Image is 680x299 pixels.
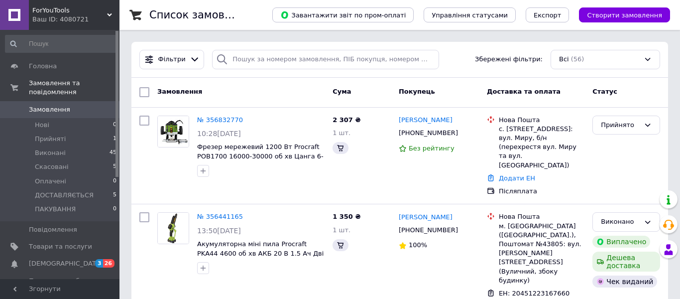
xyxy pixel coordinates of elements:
[571,55,584,63] span: (56)
[35,191,94,200] span: ДОСТАВЛЯЄТЬСЯ
[157,88,202,95] span: Замовлення
[113,177,116,186] span: 0
[569,11,670,18] a: Створити замовлення
[487,88,561,95] span: Доставка та оплата
[333,213,360,220] span: 1 350 ₴
[409,241,427,249] span: 100%
[157,212,189,244] a: Фото товару
[113,205,116,214] span: 0
[333,116,360,124] span: 2 307 ₴
[197,213,243,220] a: № 356441165
[579,7,670,22] button: Створити замовлення
[35,177,66,186] span: Оплачені
[592,252,660,272] div: Дешева доставка
[110,149,116,157] span: 45
[280,10,406,19] span: Завантажити звіт по пром-оплаті
[158,55,186,64] span: Фільтри
[29,225,77,234] span: Повідомлення
[592,88,617,95] span: Статус
[409,145,454,152] span: Без рейтингу
[35,135,66,144] span: Прийняті
[157,116,189,148] a: Фото товару
[35,149,66,157] span: Виконані
[499,116,584,125] div: Нова Пошта
[601,217,640,227] div: Виконано
[333,226,350,234] span: 1 шт.
[35,162,69,171] span: Скасовані
[333,129,350,137] span: 1 шт.
[197,116,243,124] a: № 356832770
[212,50,439,69] input: Пошук за номером замовлення, ПІБ покупця, номером телефону, Email, номером накладної
[399,116,453,125] a: [PERSON_NAME]
[559,55,569,64] span: Всі
[29,79,119,97] span: Замовлення та повідомлення
[158,213,189,244] img: Фото товару
[29,105,70,114] span: Замовлення
[601,120,640,131] div: Прийнято
[499,222,584,285] div: м. [GEOGRAPHIC_DATA] ([GEOGRAPHIC_DATA].), Поштомат №43805: вул. [PERSON_NAME][STREET_ADDRESS] (В...
[149,9,250,21] h1: Список замовлень
[29,62,57,71] span: Головна
[197,143,324,169] a: Фрезер мережевий 1200 Вт Procraft POB1700 16000-30000 об хв Цанга 6-8 мм
[587,11,662,19] span: Створити замовлення
[29,277,92,295] span: Показники роботи компанії
[32,15,119,24] div: Ваш ID: 4080721
[399,213,453,222] a: [PERSON_NAME]
[432,11,508,19] span: Управління статусами
[29,259,103,268] span: [DEMOGRAPHIC_DATA]
[592,276,657,288] div: Чек виданий
[499,290,569,297] span: ЕН: 20451223167660
[197,130,241,138] span: 10:28[DATE]
[113,162,116,171] span: 5
[35,205,76,214] span: ПАКУВАННЯ
[499,125,584,170] div: с. [STREET_ADDRESS]: вул. Миру, б/н (перехрестя вул. Миру та вул. [GEOGRAPHIC_DATA])
[103,259,114,268] span: 26
[29,242,92,251] span: Товари та послуги
[397,127,460,140] div: [PHONE_NUMBER]
[397,224,460,237] div: [PHONE_NUMBER]
[399,88,435,95] span: Покупець
[424,7,516,22] button: Управління статусами
[95,259,103,268] span: 3
[272,7,414,22] button: Завантажити звіт по пром-оплаті
[499,212,584,221] div: Нова Пошта
[5,35,117,53] input: Пошук
[197,240,324,266] a: Акумуляторна міні пила Procraft PKA44 4600 об хв АКБ 20 В 1.5 Ач Дві шини 152 мм 203 мм Два ланцюги
[534,11,562,19] span: Експорт
[333,88,351,95] span: Cума
[526,7,569,22] button: Експорт
[499,187,584,196] div: Післяплата
[158,116,189,147] img: Фото товару
[113,191,116,200] span: 5
[592,236,650,248] div: Виплачено
[113,135,116,144] span: 1
[113,121,116,130] span: 0
[475,55,543,64] span: Збережені фільтри:
[499,174,535,182] a: Додати ЕН
[32,6,107,15] span: ForYouTools
[35,121,49,130] span: Нові
[197,227,241,235] span: 13:50[DATE]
